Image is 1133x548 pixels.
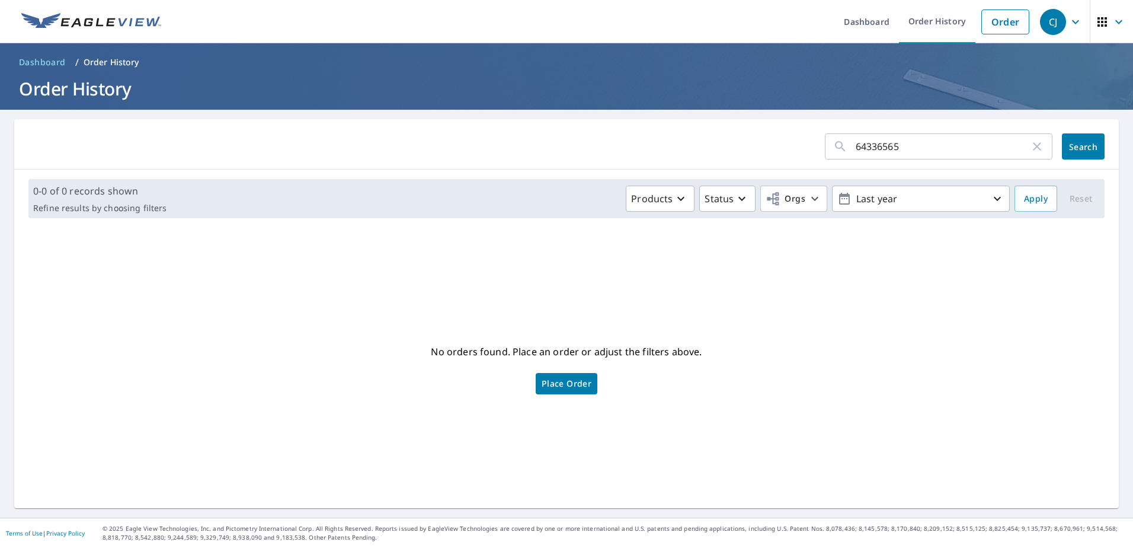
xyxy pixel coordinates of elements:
[1062,133,1105,160] button: Search
[631,192,673,206] p: Products
[103,524,1127,542] p: © 2025 Eagle View Technologies, Inc. and Pictometry International Corp. All Rights Reserved. Repo...
[981,9,1029,34] a: Order
[6,529,43,537] a: Terms of Use
[84,56,139,68] p: Order History
[14,53,1119,72] nav: breadcrumb
[626,186,694,212] button: Products
[14,77,1119,101] h1: Order History
[1014,186,1057,212] button: Apply
[33,184,167,198] p: 0-0 of 0 records shown
[705,192,734,206] p: Status
[46,529,85,537] a: Privacy Policy
[33,203,167,214] p: Refine results by choosing filters
[1040,9,1066,35] div: CJ
[431,342,702,361] p: No orders found. Place an order or adjust the filters above.
[1024,192,1048,206] span: Apply
[852,189,990,209] p: Last year
[760,186,827,212] button: Orgs
[75,55,79,69] li: /
[766,192,805,206] span: Orgs
[6,530,85,537] p: |
[21,13,161,31] img: EV Logo
[19,56,66,68] span: Dashboard
[856,130,1030,163] input: Address, Report #, Claim ID, etc.
[699,186,756,212] button: Status
[14,53,71,72] a: Dashboard
[542,381,591,387] span: Place Order
[832,186,1010,212] button: Last year
[1071,141,1095,152] span: Search
[536,373,597,394] a: Place Order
